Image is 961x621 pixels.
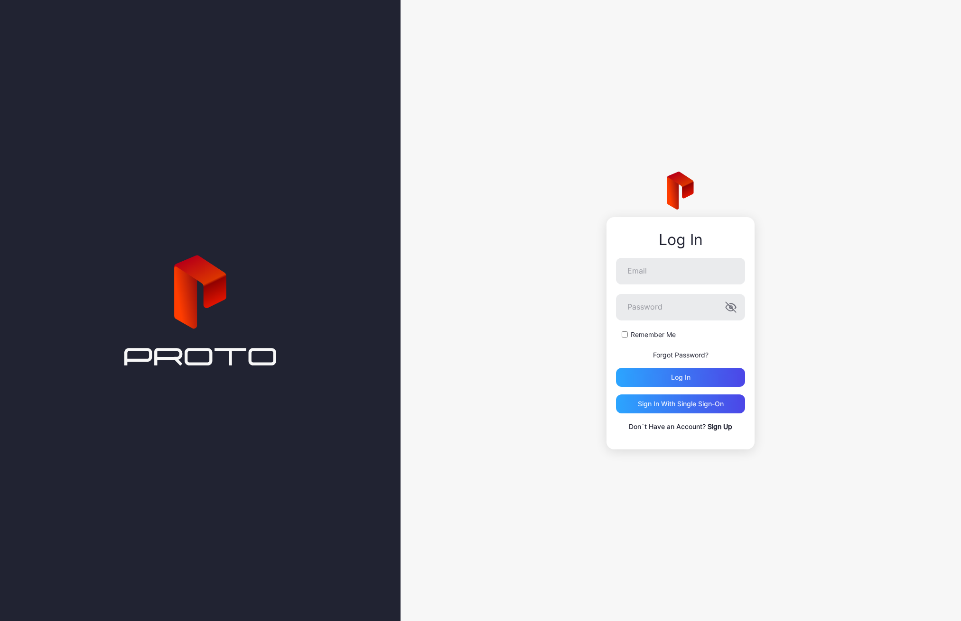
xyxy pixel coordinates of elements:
input: Email [616,258,745,284]
a: Sign Up [708,422,732,430]
a: Forgot Password? [653,351,709,359]
button: Log in [616,368,745,387]
label: Remember Me [631,330,676,339]
input: Password [616,294,745,320]
div: Log in [671,374,690,381]
p: Don`t Have an Account? [616,421,745,432]
button: Password [725,301,737,313]
div: Log In [616,231,745,248]
button: Sign in With Single Sign-On [616,394,745,413]
div: Sign in With Single Sign-On [638,400,724,408]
